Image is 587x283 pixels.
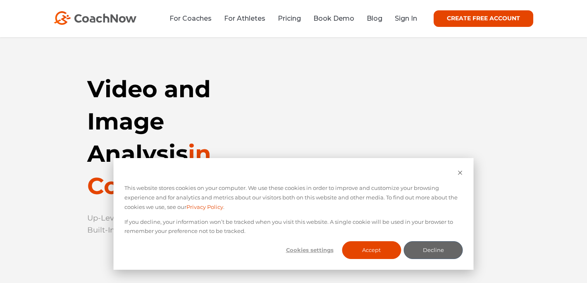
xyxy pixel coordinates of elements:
div: Cookie banner [114,158,474,270]
img: CoachNow Logo [54,11,136,25]
h1: Video and Image Analysis [87,73,293,202]
button: Accept [342,241,401,259]
button: Decline [404,241,463,259]
a: Pricing [278,14,301,22]
p: If you decline, your information won’t be tracked when you visit this website. A single cookie wi... [124,217,463,236]
a: Blog [367,14,382,22]
button: Dismiss cookie banner [458,169,463,178]
a: Book Demo [313,14,354,22]
button: Cookies settings [280,241,339,259]
p: This website stores cookies on your computer. We use these cookies in order to improve and custom... [124,183,463,211]
a: For Athletes [224,14,265,22]
a: For Coaches [169,14,212,22]
a: Privacy Policy [186,202,223,212]
a: CREATE FREE ACCOUNT [434,10,533,27]
a: Sign In [395,14,417,22]
p: Up-Level Your Communication With CoachNow's Built-In Video and image Analysis Suite [87,212,290,236]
